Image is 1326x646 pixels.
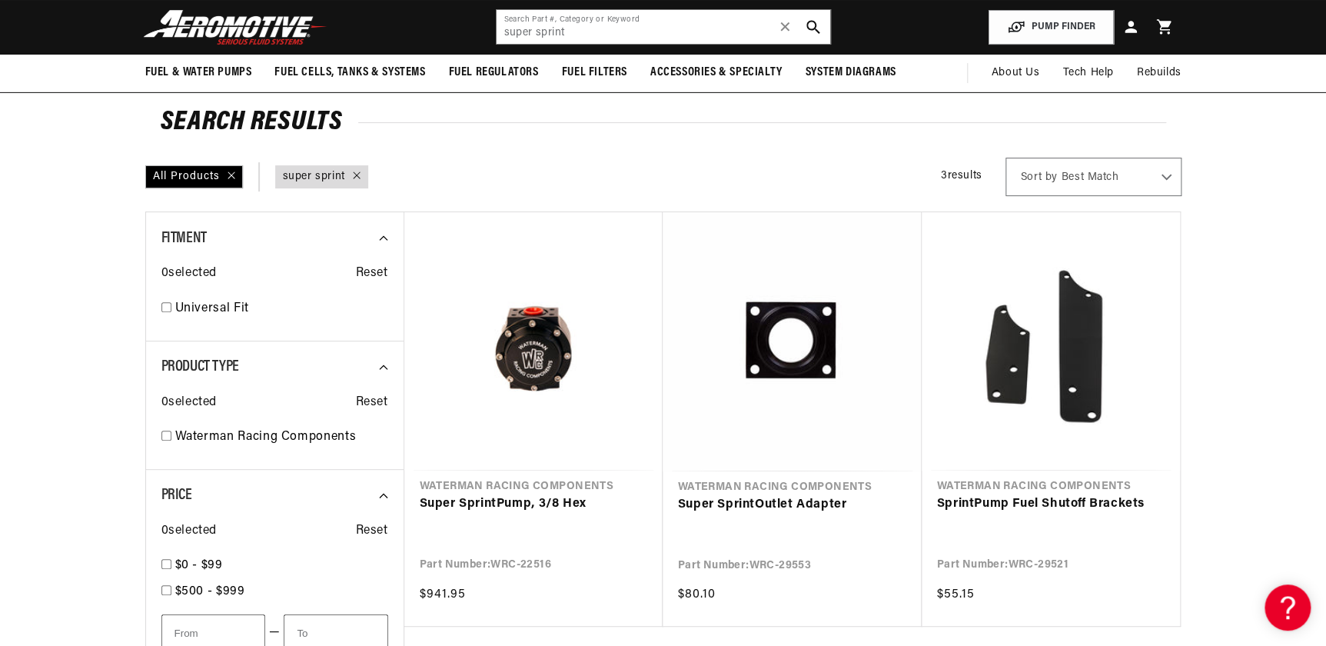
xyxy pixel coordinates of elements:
span: 0 selected [161,264,217,284]
span: ✕ [779,15,793,39]
span: Rebuilds [1137,65,1181,82]
span: Reset [356,393,388,413]
summary: Rebuilds [1125,55,1193,92]
span: — [269,623,281,643]
a: Super SprintPump, 3/8 Hex [420,494,647,514]
span: Tech Help [1062,65,1113,82]
a: super sprint [283,168,345,185]
summary: Fuel & Water Pumps [134,55,264,91]
span: System Diagrams [806,65,896,81]
span: Reset [356,264,388,284]
span: Accessories & Specialty [650,65,783,81]
span: Sort by [1021,170,1058,185]
span: Reset [356,521,388,541]
a: Waterman Racing Components [175,428,388,448]
summary: Fuel Regulators [437,55,550,91]
button: search button [796,10,830,44]
span: Fuel Filters [562,65,627,81]
a: SprintPump Fuel Shutoff Brackets [937,494,1165,514]
button: PUMP FINDER [989,10,1114,45]
span: 3 results [941,170,982,181]
summary: Fuel Filters [550,55,639,91]
span: 0 selected [161,521,217,541]
h2: Search Results [161,111,1166,135]
img: Aeromotive [139,9,331,45]
span: Fitment [161,231,207,246]
a: Super SprintOutlet Adapter [678,495,906,515]
span: $500 - $999 [175,585,245,598]
summary: System Diagrams [794,55,908,91]
a: Universal Fit [175,299,388,319]
select: Sort by [1005,158,1181,196]
span: Fuel & Water Pumps [145,65,252,81]
span: 0 selected [161,393,217,413]
a: About Us [979,55,1051,92]
summary: Fuel Cells, Tanks & Systems [263,55,437,91]
span: Fuel Regulators [449,65,539,81]
summary: Tech Help [1051,55,1125,92]
span: About Us [991,67,1039,78]
input: Search by Part Number, Category or Keyword [497,10,830,44]
span: $0 - $99 [175,559,223,571]
span: Fuel Cells, Tanks & Systems [274,65,425,81]
span: Price [161,488,192,503]
div: All Products [145,165,243,188]
summary: Accessories & Specialty [639,55,794,91]
span: Product Type [161,359,239,375]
